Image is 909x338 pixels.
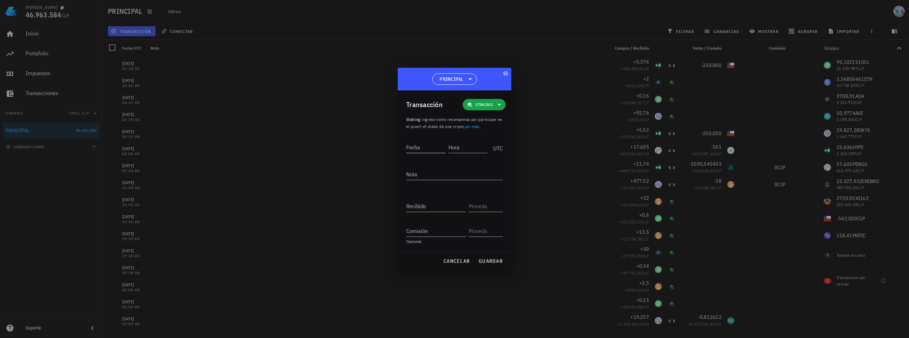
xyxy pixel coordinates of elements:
[490,137,503,155] div: UTC
[469,225,501,237] input: Moneda
[406,117,502,129] span: ingreso como recompensa por participar en el proof-of-stake de una cripto, .
[478,258,503,264] span: guardar
[406,116,503,130] p: :
[440,76,463,83] span: PRINCIPAL
[469,200,501,212] input: Moneda
[406,117,420,122] span: Staking
[443,258,470,264] span: cancelar
[440,255,473,267] button: cancelar
[406,99,443,110] div: Transacción
[475,255,506,267] button: guardar
[475,101,493,108] span: Staking
[465,124,479,129] a: ver más
[406,239,503,244] div: Opcional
